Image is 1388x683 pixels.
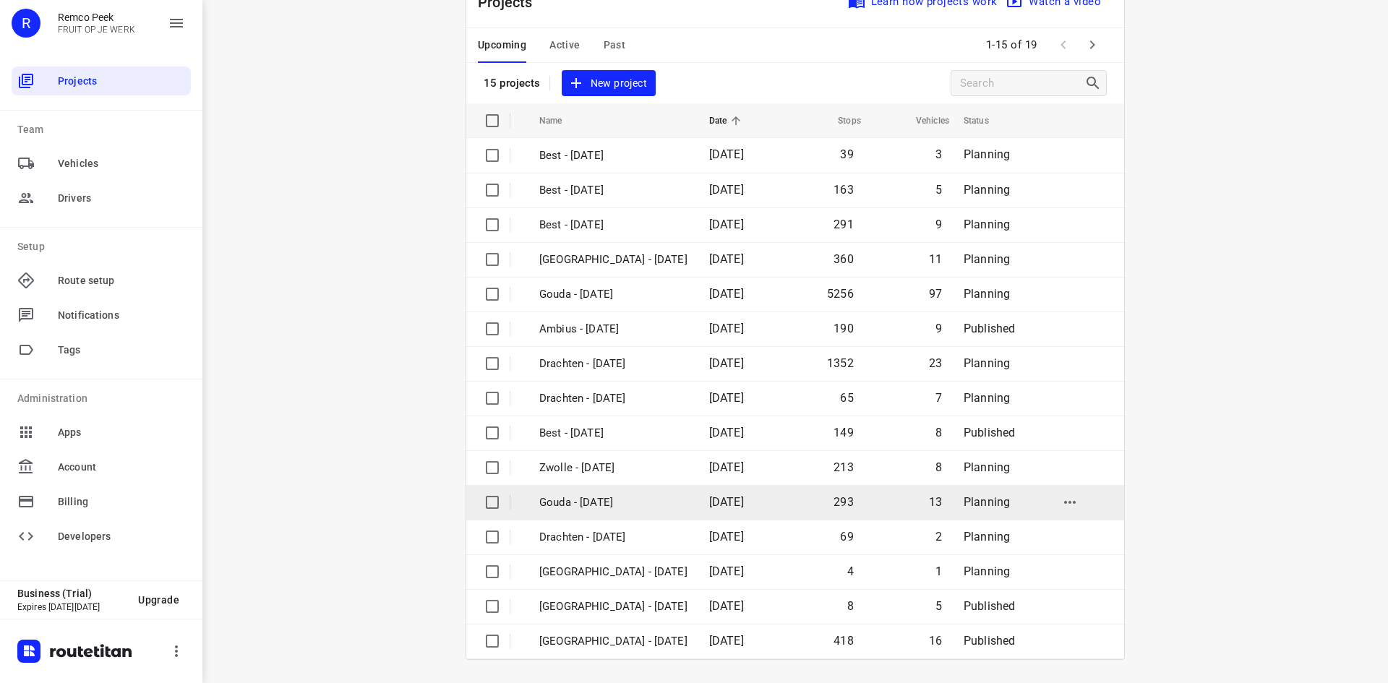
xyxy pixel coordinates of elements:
span: 3 [935,147,942,161]
span: Next Page [1078,30,1107,59]
p: FRUIT OP JE WERK [58,25,135,35]
p: Business (Trial) [17,588,127,599]
span: 23 [929,356,942,370]
span: 9 [935,322,942,335]
span: Name [539,112,581,129]
span: Projects [58,74,185,89]
span: [DATE] [709,634,744,648]
p: Expires [DATE][DATE] [17,602,127,612]
div: R [12,9,40,38]
span: [DATE] [709,218,744,231]
span: 11 [929,252,942,266]
span: 1352 [827,356,854,370]
span: 213 [834,460,854,474]
p: Best - [DATE] [539,425,687,442]
span: Upgrade [138,594,179,606]
span: Past [604,36,626,54]
span: New project [570,74,647,93]
p: Drachten - [DATE] [539,356,687,372]
span: [DATE] [709,564,744,578]
span: Date [709,112,746,129]
p: Drachten - [DATE] [539,390,687,407]
span: [DATE] [709,183,744,197]
span: Drivers [58,191,185,206]
span: Vehicles [897,112,949,129]
input: Search projects [960,72,1084,95]
div: Route setup [12,266,191,295]
span: 293 [834,495,854,509]
span: [DATE] [709,426,744,439]
span: [DATE] [709,530,744,544]
span: 9 [935,218,942,231]
span: [DATE] [709,287,744,301]
span: Published [964,322,1016,335]
div: Notifications [12,301,191,330]
span: Status [964,112,1008,129]
div: Apps [12,418,191,447]
p: Setup [17,239,191,254]
p: Gouda - [DATE] [539,494,687,511]
span: Planning [964,147,1010,161]
span: 7 [935,391,942,405]
span: Upcoming [478,36,526,54]
span: 65 [840,391,853,405]
p: Best - [DATE] [539,182,687,199]
span: 8 [847,599,854,613]
p: [GEOGRAPHIC_DATA] - [DATE] [539,252,687,268]
div: Projects [12,66,191,95]
span: 8 [935,426,942,439]
div: Tags [12,335,191,364]
span: [DATE] [709,356,744,370]
span: Account [58,460,185,475]
span: Planning [964,564,1010,578]
p: Remco Peek [58,12,135,23]
span: Tags [58,343,185,358]
span: [DATE] [709,391,744,405]
span: Planning [964,287,1010,301]
span: 5 [935,183,942,197]
span: Active [549,36,580,54]
span: [DATE] [709,252,744,266]
div: Account [12,452,191,481]
p: Administration [17,391,191,406]
span: Planning [964,391,1010,405]
div: Vehicles [12,149,191,178]
p: Drachten - [DATE] [539,529,687,546]
span: 8 [935,460,942,474]
p: Zwolle - [DATE] [539,460,687,476]
span: 4 [847,564,854,578]
p: Best - [DATE] [539,217,687,233]
span: Planning [964,530,1010,544]
span: 5 [935,599,942,613]
p: Zwolle - Thursday [539,633,687,650]
span: Route setup [58,273,185,288]
span: 5256 [827,287,854,301]
span: 163 [834,183,854,197]
span: 97 [929,287,942,301]
p: 15 projects [484,77,541,90]
span: 1-15 of 19 [980,30,1043,61]
span: 69 [840,530,853,544]
button: Upgrade [127,587,191,613]
span: Billing [58,494,185,510]
span: Planning [964,356,1010,370]
p: Best - Friday [539,147,687,164]
span: [DATE] [709,147,744,161]
div: Developers [12,522,191,551]
div: Billing [12,487,191,516]
span: Previous Page [1049,30,1078,59]
span: Stops [819,112,861,129]
span: Published [964,599,1016,613]
span: [DATE] [709,460,744,474]
span: Planning [964,183,1010,197]
p: [GEOGRAPHIC_DATA] - [DATE] [539,564,687,580]
span: Apps [58,425,185,440]
span: Published [964,634,1016,648]
span: Developers [58,529,185,544]
p: Gemeente Rotterdam - Thursday [539,598,687,615]
span: 13 [929,495,942,509]
p: Team [17,122,191,137]
span: 1 [935,564,942,578]
span: 360 [834,252,854,266]
span: [DATE] [709,495,744,509]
